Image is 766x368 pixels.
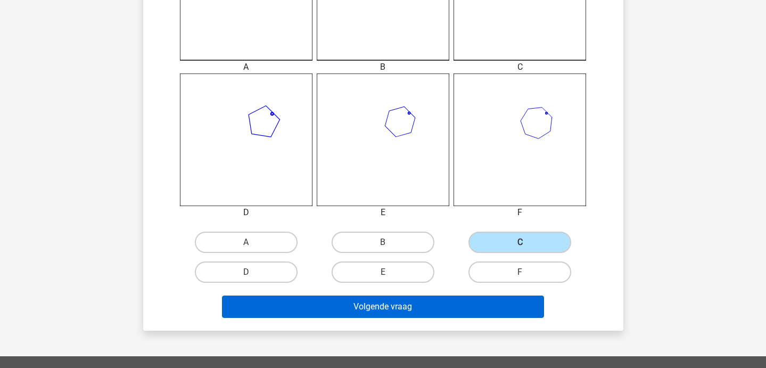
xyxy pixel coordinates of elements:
[332,232,434,253] label: B
[332,261,434,283] label: E
[446,206,594,219] div: F
[309,61,457,73] div: B
[172,206,320,219] div: D
[468,232,571,253] label: C
[446,61,594,73] div: C
[195,232,298,253] label: A
[309,206,457,219] div: E
[195,261,298,283] label: D
[468,261,571,283] label: F
[172,61,320,73] div: A
[222,296,544,318] button: Volgende vraag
